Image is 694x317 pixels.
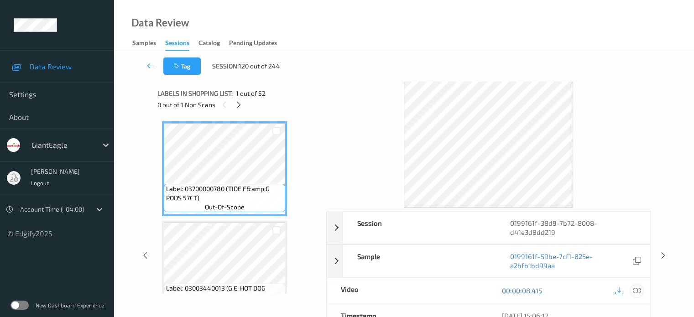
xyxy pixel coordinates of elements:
div: Samples [132,38,156,50]
div: Video [327,278,489,304]
div: Session [343,212,496,244]
span: Session: [212,62,239,71]
div: Sample [343,245,496,277]
a: 0199161f-59be-7cf1-825e-a2bfb1bd99aa [510,252,631,270]
span: out-of-scope [205,203,245,212]
span: Labels in shopping list: [157,89,233,98]
button: Tag [163,57,201,75]
span: 1 out of 52 [236,89,266,98]
a: Samples [132,37,165,50]
div: Data Review [131,18,189,27]
a: Sessions [165,37,198,51]
a: 00:00:08.415 [502,286,542,295]
span: 120 out of 244 [239,62,280,71]
div: Catalog [198,38,220,50]
div: Pending Updates [229,38,277,50]
a: Catalog [198,37,229,50]
div: Sample0199161f-59be-7cf1-825e-a2bfb1bd99aa [327,244,650,277]
div: 0 out of 1 Non Scans [157,99,320,110]
span: Label: 03003440013 (G.E. HOT DOG BUNS ) [166,284,283,302]
span: Label: 03700000780 (TIDE F&amp;G PODS 57CT) [166,184,283,203]
div: Sessions [165,38,189,51]
div: 0199161f-38d9-7b72-8008-d41e3d8dd219 [496,212,650,244]
div: Session0199161f-38d9-7b72-8008-d41e3d8dd219 [327,211,650,244]
a: Pending Updates [229,37,286,50]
